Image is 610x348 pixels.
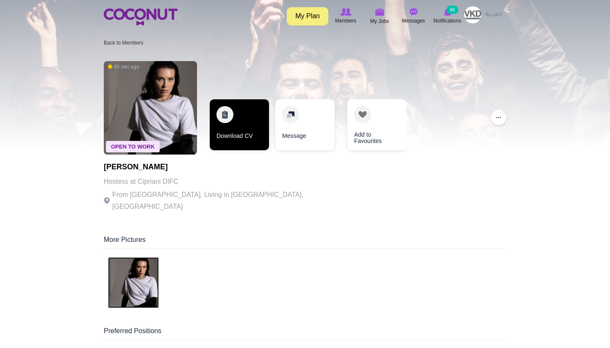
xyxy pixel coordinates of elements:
div: 2 / 3 [275,99,335,154]
h1: [PERSON_NAME] [104,163,337,171]
span: My Jobs [370,17,389,25]
img: Notifications [444,8,451,16]
span: Open To Work [106,141,160,152]
div: More Pictures [104,235,506,249]
p: Hostess at Cipriani DIFC [104,176,337,188]
a: Message [275,99,335,150]
a: Messages Messages [396,6,430,26]
a: Add to Favourites [347,99,407,150]
img: Messages [409,8,418,16]
a: Back to Members [104,40,143,46]
a: Download CV [210,99,269,150]
div: Preferred Positions [104,326,506,340]
button: ... [491,110,506,125]
a: Notifications Notifications 86 [430,6,464,26]
p: From [GEOGRAPHIC_DATA], Living in [GEOGRAPHIC_DATA], [GEOGRAPHIC_DATA] [104,189,337,213]
div: 1 / 3 [210,99,269,154]
a: Browse Members Members [329,6,363,26]
span: Notifications [433,17,461,25]
div: 3 / 3 [341,99,400,154]
span: 45 min ago [108,64,139,71]
a: My Jobs My Jobs [363,6,396,26]
img: Home [104,8,177,25]
img: Browse Members [340,8,351,16]
a: العربية [481,6,506,23]
small: 86 [446,6,458,14]
img: My Jobs [375,8,384,16]
span: Members [335,17,356,25]
span: Messages [402,17,425,25]
a: My Plan [287,7,328,25]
